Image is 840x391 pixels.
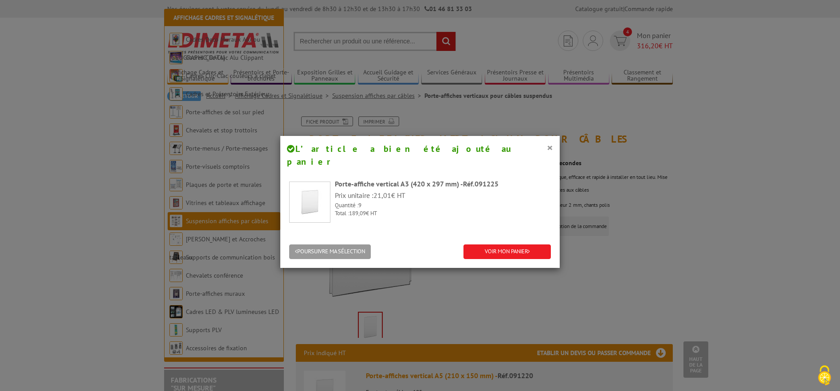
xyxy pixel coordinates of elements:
[813,364,836,387] img: Cookies (fenêtre modale)
[349,209,366,217] span: 189,09
[335,179,551,189] div: Porte-affiche vertical A3 (420 x 297 mm) -
[335,190,551,201] p: Prix unitaire : € HT
[463,244,551,259] a: VOIR MON PANIER
[463,179,499,188] span: Réf.091225
[809,361,840,391] button: Cookies (fenêtre modale)
[547,142,553,153] button: ×
[373,191,391,200] span: 21,01
[289,244,371,259] button: POURSUIVRE MA SÉLECTION
[358,201,361,209] span: 9
[335,209,551,218] p: Total : € HT
[335,201,551,210] p: Quantité :
[287,143,553,168] h4: L’article a bien été ajouté au panier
